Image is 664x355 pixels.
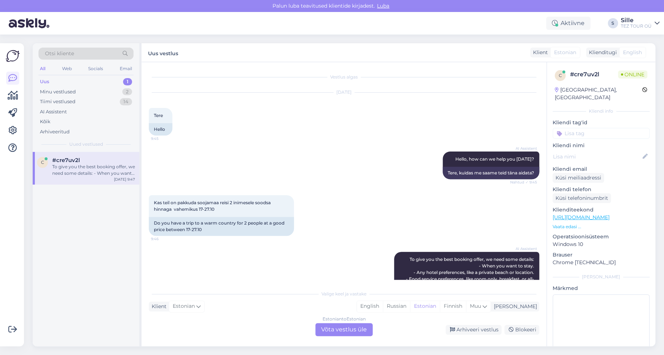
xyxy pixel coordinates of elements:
[510,179,537,185] span: Nähtud ✓ 9:45
[315,323,373,336] div: Võta vestlus üle
[553,241,649,248] p: Windows 10
[149,89,539,96] div: [DATE]
[410,301,440,312] div: Estonian
[510,246,537,251] span: AI Assistent
[570,70,618,79] div: # cre7uv2l
[608,18,618,28] div: S
[553,206,649,214] p: Klienditeekond
[40,98,75,105] div: Tiimi vestlused
[118,64,134,73] div: Email
[553,108,649,114] div: Kliendi info
[323,316,366,322] div: Estonian to Estonian
[553,259,649,266] p: Chrome [TECHNICAL_ID]
[553,274,649,280] div: [PERSON_NAME]
[122,88,132,96] div: 2
[559,73,562,78] span: c
[148,48,178,57] label: Uus vestlus
[149,303,167,310] div: Klient
[553,193,611,203] div: Küsi telefoninumbrit
[151,236,178,242] span: 9:46
[504,325,539,335] div: Blokeeri
[491,303,537,310] div: [PERSON_NAME]
[154,200,272,212] span: Kas teil on pakkuda soojamaa reisi 2 inimesele soodsa hinnaga vahemikus 17-27.10
[61,64,73,73] div: Web
[553,223,649,230] p: Vaata edasi ...
[446,325,501,335] div: Arhiveeri vestlus
[553,142,649,149] p: Kliendi nimi
[40,78,49,85] div: Uus
[173,302,195,310] span: Estonian
[553,285,649,292] p: Märkmed
[40,118,50,125] div: Kõik
[151,136,178,141] span: 9:45
[623,49,642,56] span: English
[41,160,44,165] span: c
[400,257,535,308] span: To give you the best booking offer, we need some details: - When you want to stay. - Any hotel pr...
[553,233,649,241] p: Operatsioonisüsteem
[6,49,20,63] img: Askly Logo
[383,301,410,312] div: Russian
[87,64,104,73] div: Socials
[120,98,132,105] div: 14
[443,167,539,179] div: Tere, kuidas me saame teid täna aidata?
[440,301,466,312] div: Finnish
[553,165,649,173] p: Kliendi email
[510,146,537,151] span: AI Assistent
[375,3,392,9] span: Luba
[618,70,647,78] span: Online
[40,108,67,116] div: AI Assistent
[149,123,172,136] div: Hello
[52,164,135,177] div: To give you the best booking offer, we need some details: - When you want to stay. - Any hotel pr...
[40,128,70,136] div: Arhiveeritud
[470,303,481,309] span: Muu
[553,214,610,221] a: [URL][DOMAIN_NAME]
[621,23,652,29] div: TEZ TOUR OÜ
[69,141,103,148] span: Uued vestlused
[149,291,539,297] div: Valige keel ja vastake
[554,49,576,56] span: Estonian
[149,74,539,80] div: Vestlus algas
[45,50,74,57] span: Otsi kliente
[530,49,548,56] div: Klient
[357,301,383,312] div: English
[586,49,617,56] div: Klienditugi
[553,128,649,139] input: Lisa tag
[546,17,590,30] div: Aktiivne
[40,88,76,96] div: Minu vestlused
[553,119,649,126] p: Kliendi tag'id
[553,153,641,161] input: Lisa nimi
[154,113,163,118] span: Tere
[553,173,604,183] div: Küsi meiliaadressi
[149,217,294,236] div: Do you have a trip to a warm country for 2 people at a good price between 17-27.10
[621,17,652,23] div: Sille
[553,251,649,259] p: Brauser
[52,157,80,164] span: #cre7uv2l
[38,64,47,73] div: All
[123,78,132,85] div: 1
[455,156,534,162] span: Hello, how can we help you [DATE]?
[553,186,649,193] p: Kliendi telefon
[621,17,660,29] a: SilleTEZ TOUR OÜ
[114,177,135,182] div: [DATE] 9:47
[555,86,642,101] div: [GEOGRAPHIC_DATA], [GEOGRAPHIC_DATA]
